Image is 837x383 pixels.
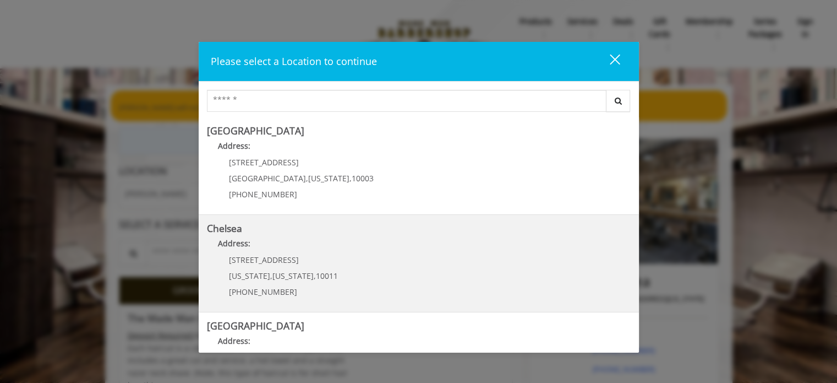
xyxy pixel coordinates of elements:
[229,189,297,199] span: [PHONE_NUMBER]
[349,173,352,184] span: ,
[612,97,625,105] i: Search button
[597,53,619,70] div: close dialog
[314,271,316,281] span: ,
[218,238,250,249] b: Address:
[352,173,374,184] span: 10003
[229,157,299,168] span: [STREET_ADDRESS]
[308,173,349,184] span: [US_STATE]
[218,141,250,151] b: Address:
[316,271,338,281] span: 10011
[207,124,304,137] b: [GEOGRAPHIC_DATA]
[207,90,631,117] div: Center Select
[207,222,242,235] b: Chelsea
[211,55,377,68] span: Please select a Location to continue
[207,319,304,332] b: [GEOGRAPHIC_DATA]
[218,336,250,346] b: Address:
[229,173,306,184] span: [GEOGRAPHIC_DATA]
[270,271,272,281] span: ,
[229,255,299,265] span: [STREET_ADDRESS]
[207,90,606,112] input: Search Center
[229,271,270,281] span: [US_STATE]
[229,287,297,297] span: [PHONE_NUMBER]
[272,271,314,281] span: [US_STATE]
[306,173,308,184] span: ,
[589,50,627,73] button: close dialog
